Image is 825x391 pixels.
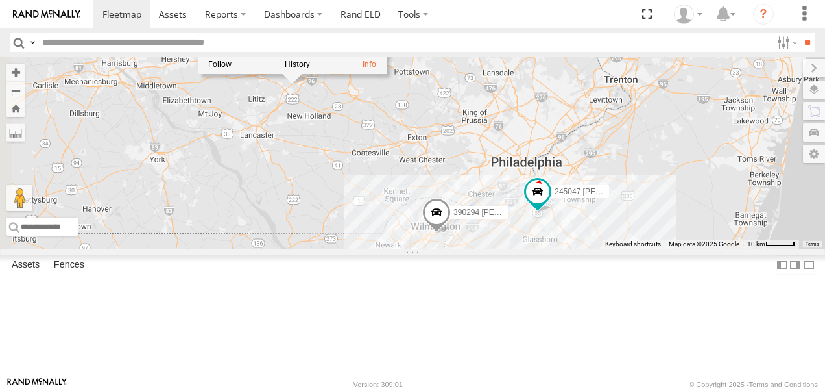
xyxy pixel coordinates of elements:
[802,255,815,274] label: Hide Summary Table
[772,33,800,52] label: Search Filter Options
[803,145,825,163] label: Map Settings
[753,4,774,25] i: ?
[6,99,25,117] button: Zoom Home
[806,242,819,247] a: Terms (opens in new tab)
[743,240,799,249] button: Map Scale: 10 km per 42 pixels
[689,381,818,388] div: © Copyright 2025 -
[27,33,38,52] label: Search Query
[747,240,765,247] span: 10 km
[669,5,707,24] div: John Olaniyan
[363,59,376,68] a: View Asset Details
[13,10,80,19] img: rand-logo.svg
[6,185,32,211] button: Drag Pegman onto the map to open Street View
[47,256,91,274] label: Fences
[789,255,802,274] label: Dock Summary Table to the Right
[285,59,310,68] label: View Asset History
[353,381,403,388] div: Version: 309.01
[669,240,739,247] span: Map data ©2025 Google
[6,123,25,142] label: Measure
[5,256,46,274] label: Assets
[555,186,647,195] span: 245047 [PERSON_NAME]
[6,81,25,99] button: Zoom out
[453,208,545,217] span: 390294 [PERSON_NAME]
[749,381,818,388] a: Terms and Conditions
[7,378,67,391] a: Visit our Website
[208,59,232,68] label: Realtime tracking of Asset
[6,64,25,81] button: Zoom in
[776,255,789,274] label: Dock Summary Table to the Left
[605,240,661,249] button: Keyboard shortcuts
